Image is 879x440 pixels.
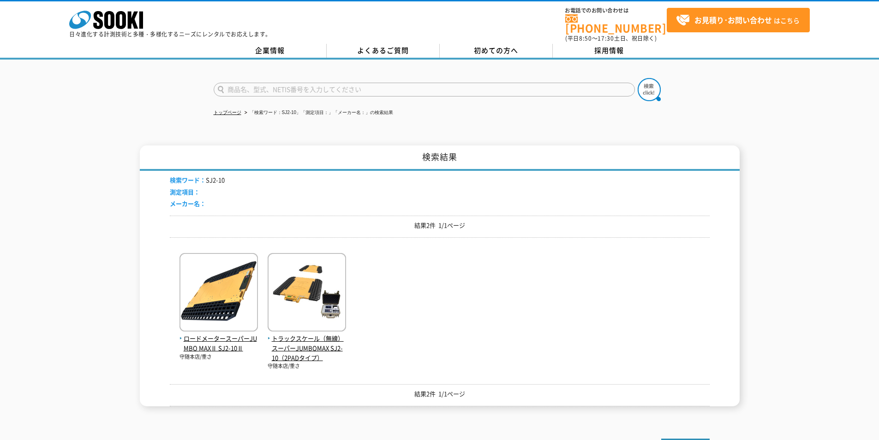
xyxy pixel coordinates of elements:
[676,13,800,27] span: はこちら
[579,34,592,42] span: 8:50
[553,44,666,58] a: 採用情報
[667,8,810,32] a: お見積り･お問い合わせはこちら
[179,324,258,353] a: ロードメータースーパーJUMBO MAXⅡ SJ2-10Ⅱ
[565,8,667,13] span: お電話でのお問い合わせは
[170,175,225,185] li: SJ2-10
[214,83,635,96] input: 商品名、型式、NETIS番号を入力してください
[170,199,206,208] span: メーカー名：
[69,31,271,37] p: 日々進化する計測技術と多種・多様化するニーズにレンタルでお応えします。
[268,362,346,370] p: 守随本店/重さ
[170,175,206,184] span: 検索ワード：
[214,110,241,115] a: トップページ
[474,45,518,55] span: 初めての方へ
[268,324,346,362] a: トラックスケール（無線） スーパーJUMBOMAX SJ2-10（2PADタイプ）
[565,34,657,42] span: (平日 ～ 土日、祝日除く)
[179,334,258,353] span: ロードメータースーパーJUMBO MAXⅡ SJ2-10Ⅱ
[638,78,661,101] img: btn_search.png
[440,44,553,58] a: 初めての方へ
[327,44,440,58] a: よくあるご質問
[694,14,772,25] strong: お見積り･お問い合わせ
[170,389,710,399] p: 結果2件 1/1ページ
[170,221,710,230] p: 結果2件 1/1ページ
[140,145,740,171] h1: 検索結果
[179,253,258,334] img: SJ2-10Ⅱ
[243,108,394,118] li: 「検索ワード：SJ2-10」「測定項目：」「メーカー名：」の検索結果
[170,187,200,196] span: 測定項目：
[598,34,614,42] span: 17:30
[268,334,346,362] span: トラックスケール（無線） スーパーJUMBOMAX SJ2-10（2PADタイプ）
[268,253,346,334] img: スーパーJUMBOMAX SJ2-10（2PADタイプ）
[565,14,667,33] a: [PHONE_NUMBER]
[179,353,258,361] p: 守随本店/重さ
[214,44,327,58] a: 企業情報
